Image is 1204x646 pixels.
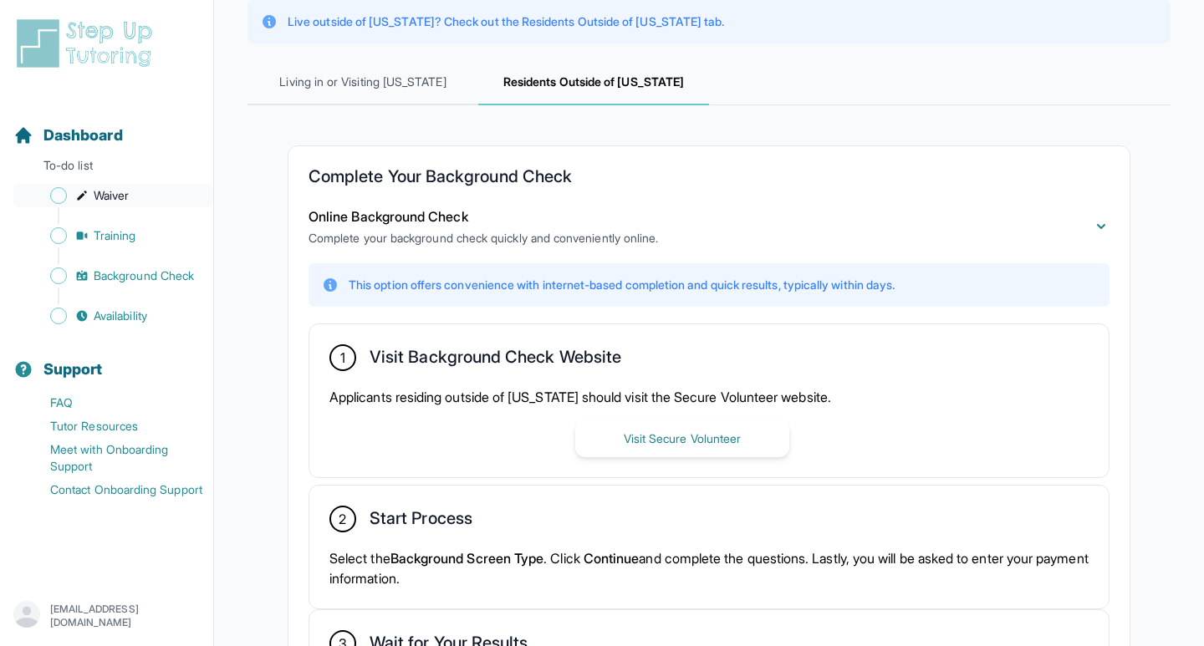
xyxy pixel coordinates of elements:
a: Background Check [13,264,213,287]
a: FAQ [13,391,213,415]
span: Training [94,227,136,244]
p: Select the . Click and complete the questions. Lastly, you will be asked to enter your payment in... [329,548,1089,588]
h2: Complete Your Background Check [309,166,1110,193]
p: [EMAIL_ADDRESS][DOMAIN_NAME] [50,603,200,629]
a: Dashboard [13,124,123,147]
p: Live outside of [US_STATE]? Check out the Residents Outside of [US_STATE] tab. [288,13,724,30]
p: Applicants residing outside of [US_STATE] should visit the Secure Volunteer website. [329,387,1089,407]
button: Support [7,331,207,388]
h2: Visit Background Check Website [370,347,621,374]
span: Continue [584,550,640,567]
span: Living in or Visiting [US_STATE] [247,60,478,105]
p: To-do list [7,157,207,181]
span: Support [43,358,103,381]
nav: Tabs [247,60,1171,105]
img: logo [13,17,162,70]
a: Training [13,224,213,247]
span: 1 [340,348,345,368]
span: Dashboard [43,124,123,147]
span: Background Check [94,267,194,284]
p: This option offers convenience with internet-based completion and quick results, typically within... [349,277,895,293]
button: Visit Secure Volunteer [575,420,789,457]
span: Availability [94,308,147,324]
a: Availability [13,304,213,328]
button: Dashboard [7,97,207,154]
span: 2 [339,509,346,529]
a: Contact Onboarding Support [13,478,213,501]
a: Tutor Resources [13,415,213,438]
span: Waiver [94,187,129,204]
span: Online Background Check [309,208,468,225]
a: Waiver [13,184,213,207]
a: Visit Secure Volunteer [575,430,789,446]
h2: Start Process [370,508,472,535]
button: [EMAIL_ADDRESS][DOMAIN_NAME] [13,601,200,631]
span: Residents Outside of [US_STATE] [478,60,709,105]
button: Online Background CheckComplete your background check quickly and conveniently online. [309,206,1110,247]
p: Complete your background check quickly and conveniently online. [309,230,658,247]
span: Background Screen Type [390,550,544,567]
a: Meet with Onboarding Support [13,438,213,478]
